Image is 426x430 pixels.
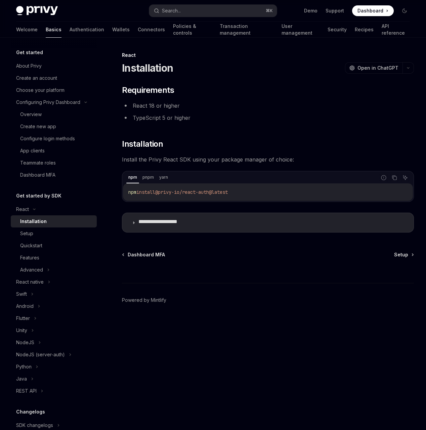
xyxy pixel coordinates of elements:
[399,5,410,16] button: Toggle dark mode
[122,139,163,149] span: Installation
[401,173,410,182] button: Ask AI
[394,251,413,258] a: Setup
[11,145,97,157] a: App clients
[379,173,388,182] button: Report incorrect code
[355,22,374,38] a: Recipes
[11,133,97,145] a: Configure login methods
[16,314,30,322] div: Flutter
[11,240,97,252] a: Quickstart
[345,62,402,74] button: Open in ChatGPT
[16,338,34,347] div: NodeJS
[20,266,43,274] div: Advanced
[16,6,58,15] img: dark logo
[11,108,97,120] a: Overview
[20,110,42,118] div: Overview
[20,242,42,250] div: Quickstart
[20,254,39,262] div: Features
[16,302,34,310] div: Android
[20,171,55,179] div: Dashboard MFA
[140,173,156,181] div: pnpm
[20,147,45,155] div: App clients
[20,159,56,167] div: Teammate roles
[266,8,273,13] span: ⌘ K
[20,135,75,143] div: Configure login methods
[157,173,170,181] div: yarn
[112,22,130,38] a: Wallets
[11,60,97,72] a: About Privy
[20,217,47,225] div: Installation
[122,85,174,96] span: Requirements
[16,192,61,200] h5: Get started by SDK
[16,387,37,395] div: REST API
[136,189,155,195] span: install
[16,421,53,429] div: SDK changelogs
[394,251,408,258] span: Setup
[11,215,97,227] a: Installation
[122,52,414,59] div: React
[357,7,383,14] span: Dashboard
[11,157,97,169] a: Teammate roles
[20,122,56,131] div: Create new app
[390,173,399,182] button: Copy the contents from the code block
[11,227,97,240] a: Setup
[382,22,410,38] a: API reference
[16,205,29,213] div: React
[173,22,212,38] a: Policies & controls
[155,189,228,195] span: @privy-io/react-auth@latest
[16,326,27,334] div: Unity
[122,62,173,74] h1: Installation
[122,155,414,164] span: Install the Privy React SDK using your package manager of choice:
[326,7,344,14] a: Support
[16,48,43,57] h5: Get started
[220,22,273,38] a: Transaction management
[11,169,97,181] a: Dashboard MFA
[16,22,38,38] a: Welcome
[16,351,65,359] div: NodeJS (server-auth)
[16,408,45,416] h5: Changelogs
[282,22,319,38] a: User management
[123,251,165,258] a: Dashboard MFA
[128,189,136,195] span: npm
[162,7,181,15] div: Search...
[11,120,97,133] a: Create new app
[122,113,414,122] li: TypeScript 5 or higher
[16,62,42,70] div: About Privy
[46,22,61,38] a: Basics
[149,5,277,17] button: Search...⌘K
[16,86,65,94] div: Choose your platform
[126,173,139,181] div: npm
[70,22,104,38] a: Authentication
[20,229,33,238] div: Setup
[11,252,97,264] a: Features
[16,375,27,383] div: Java
[122,297,166,303] a: Powered by Mintlify
[138,22,165,38] a: Connectors
[16,363,32,371] div: Python
[11,72,97,84] a: Create an account
[357,65,398,71] span: Open in ChatGPT
[16,98,80,106] div: Configuring Privy Dashboard
[11,84,97,96] a: Choose your platform
[16,290,27,298] div: Swift
[122,101,414,110] li: React 18 or higher
[328,22,347,38] a: Security
[16,74,57,82] div: Create an account
[352,5,394,16] a: Dashboard
[304,7,317,14] a: Demo
[128,251,165,258] span: Dashboard MFA
[16,278,44,286] div: React native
